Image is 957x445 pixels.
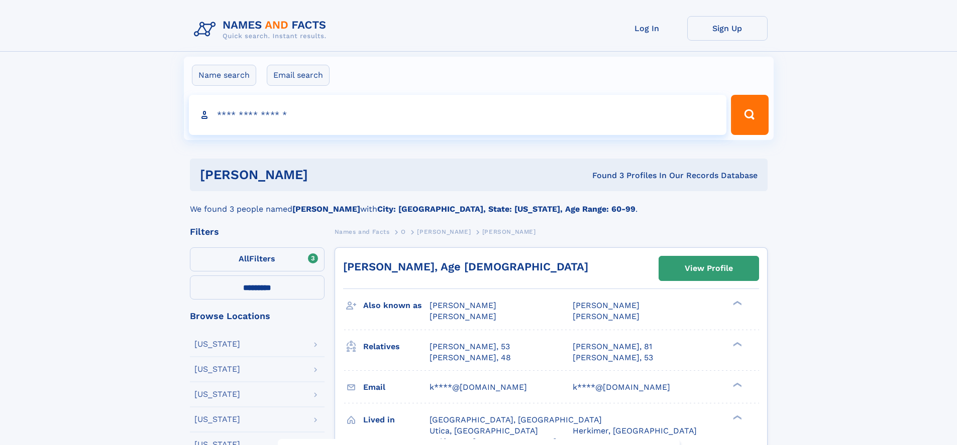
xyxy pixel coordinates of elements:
[335,225,390,238] a: Names and Facts
[730,414,742,420] div: ❯
[192,65,256,86] label: Name search
[430,426,538,435] span: Utica, [GEOGRAPHIC_DATA]
[417,225,471,238] a: [PERSON_NAME]
[417,228,471,235] span: [PERSON_NAME]
[363,379,430,396] h3: Email
[482,228,536,235] span: [PERSON_NAME]
[730,300,742,307] div: ❯
[430,341,510,352] a: [PERSON_NAME], 53
[194,340,240,348] div: [US_STATE]
[200,169,450,181] h1: [PERSON_NAME]
[573,352,653,363] a: [PERSON_NAME], 53
[189,95,727,135] input: search input
[573,312,640,321] span: [PERSON_NAME]
[194,390,240,398] div: [US_STATE]
[607,16,687,41] a: Log In
[450,170,758,181] div: Found 3 Profiles In Our Records Database
[430,352,511,363] a: [PERSON_NAME], 48
[430,415,602,424] span: [GEOGRAPHIC_DATA], [GEOGRAPHIC_DATA]
[659,256,759,280] a: View Profile
[363,297,430,314] h3: Also known as
[194,415,240,423] div: [US_STATE]
[687,16,768,41] a: Sign Up
[343,260,588,273] a: [PERSON_NAME], Age [DEMOGRAPHIC_DATA]
[730,341,742,347] div: ❯
[194,365,240,373] div: [US_STATE]
[190,227,325,236] div: Filters
[730,381,742,388] div: ❯
[377,204,635,214] b: City: [GEOGRAPHIC_DATA], State: [US_STATE], Age Range: 60-99
[731,95,768,135] button: Search Button
[292,204,360,214] b: [PERSON_NAME]
[190,247,325,271] label: Filters
[190,16,335,43] img: Logo Names and Facts
[363,411,430,428] h3: Lived in
[401,228,406,235] span: O
[430,312,496,321] span: [PERSON_NAME]
[573,341,652,352] a: [PERSON_NAME], 81
[267,65,330,86] label: Email search
[573,301,640,310] span: [PERSON_NAME]
[430,301,496,310] span: [PERSON_NAME]
[190,312,325,321] div: Browse Locations
[363,338,430,355] h3: Relatives
[573,426,697,435] span: Herkimer, [GEOGRAPHIC_DATA]
[239,254,249,263] span: All
[190,191,768,215] div: We found 3 people named with .
[401,225,406,238] a: O
[685,257,733,280] div: View Profile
